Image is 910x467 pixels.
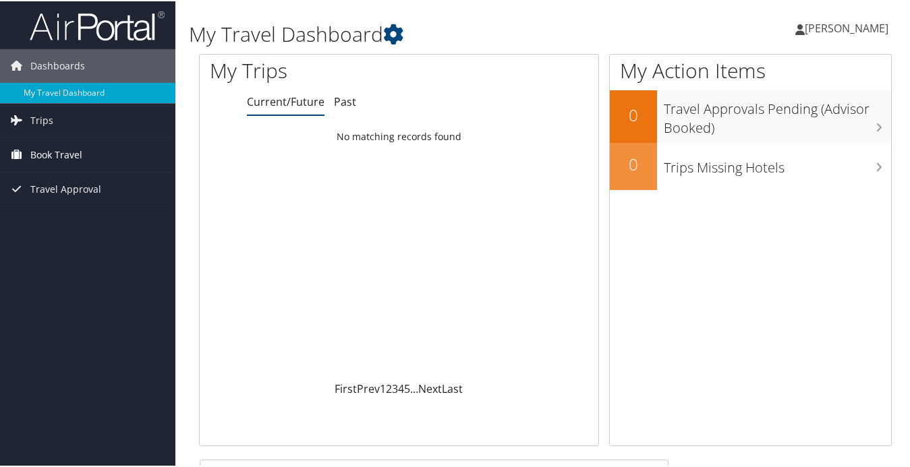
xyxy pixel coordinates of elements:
[442,380,463,395] a: Last
[200,123,598,148] td: No matching records found
[386,380,392,395] a: 2
[664,92,891,136] h3: Travel Approvals Pending (Advisor Booked)
[610,102,657,125] h2: 0
[30,137,82,170] span: Book Travel
[610,152,657,175] h2: 0
[410,380,418,395] span: …
[30,171,101,205] span: Travel Approval
[189,19,664,47] h1: My Travel Dashboard
[30,9,165,40] img: airportal-logo.png
[418,380,442,395] a: Next
[335,380,357,395] a: First
[357,380,380,395] a: Prev
[610,142,891,189] a: 0Trips Missing Hotels
[610,89,891,141] a: 0Travel Approvals Pending (Advisor Booked)
[30,102,53,136] span: Trips
[610,55,891,84] h1: My Action Items
[247,93,324,108] a: Current/Future
[334,93,356,108] a: Past
[30,48,85,82] span: Dashboards
[805,20,888,34] span: [PERSON_NAME]
[664,150,891,176] h3: Trips Missing Hotels
[795,7,902,47] a: [PERSON_NAME]
[392,380,398,395] a: 3
[404,380,410,395] a: 5
[380,380,386,395] a: 1
[398,380,404,395] a: 4
[210,55,422,84] h1: My Trips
